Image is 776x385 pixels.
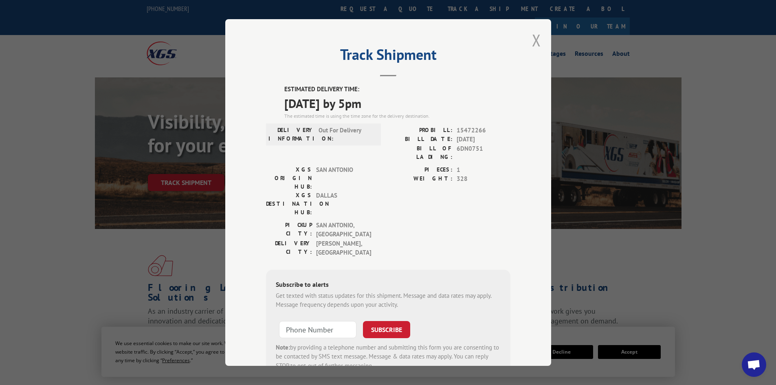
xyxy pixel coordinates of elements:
span: SAN ANTONIO , [GEOGRAPHIC_DATA] [316,221,371,239]
label: XGS ORIGIN HUB: [266,165,312,191]
div: by providing a telephone number and submitting this form you are consenting to be contacted by SM... [276,343,501,371]
button: SUBSCRIBE [363,321,410,338]
label: DELIVERY CITY: [266,239,312,257]
label: XGS DESTINATION HUB: [266,191,312,217]
label: BILL DATE: [388,135,453,144]
strong: Note: [276,343,290,351]
button: Close modal [532,29,541,51]
div: Get texted with status updates for this shipment. Message and data rates may apply. Message frequ... [276,291,501,310]
div: Subscribe to alerts [276,279,501,291]
h2: Track Shipment [266,49,510,64]
label: PIECES: [388,165,453,175]
label: PROBILL: [388,126,453,135]
span: 328 [457,174,510,184]
input: Phone Number [279,321,356,338]
span: SAN ANTONIO [316,165,371,191]
span: Out For Delivery [319,126,374,143]
label: BILL OF LADING: [388,144,453,161]
span: 1 [457,165,510,175]
span: [PERSON_NAME] , [GEOGRAPHIC_DATA] [316,239,371,257]
label: ESTIMATED DELIVERY TIME: [284,85,510,94]
label: DELIVERY INFORMATION: [268,126,314,143]
span: DALLAS [316,191,371,217]
div: Open chat [742,352,766,377]
label: WEIGHT: [388,174,453,184]
span: [DATE] [457,135,510,144]
div: The estimated time is using the time zone for the delivery destination. [284,112,510,120]
span: 15472266 [457,126,510,135]
span: 6DN0751 [457,144,510,161]
span: [DATE] by 5pm [284,94,510,112]
label: PICKUP CITY: [266,221,312,239]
